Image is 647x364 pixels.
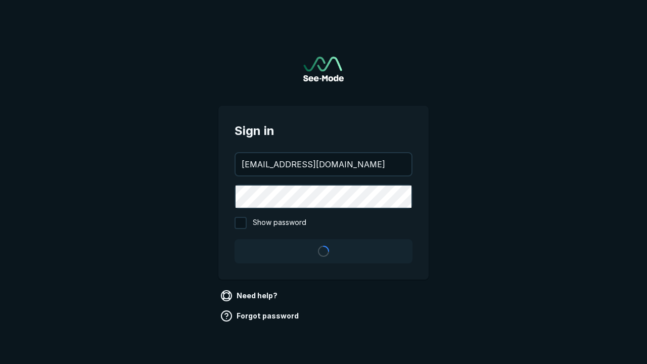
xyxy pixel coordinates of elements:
img: See-Mode Logo [303,57,344,81]
span: Show password [253,217,306,229]
a: Forgot password [218,308,303,324]
span: Sign in [235,122,412,140]
a: Go to sign in [303,57,344,81]
a: Need help? [218,288,282,304]
input: your@email.com [236,153,411,175]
